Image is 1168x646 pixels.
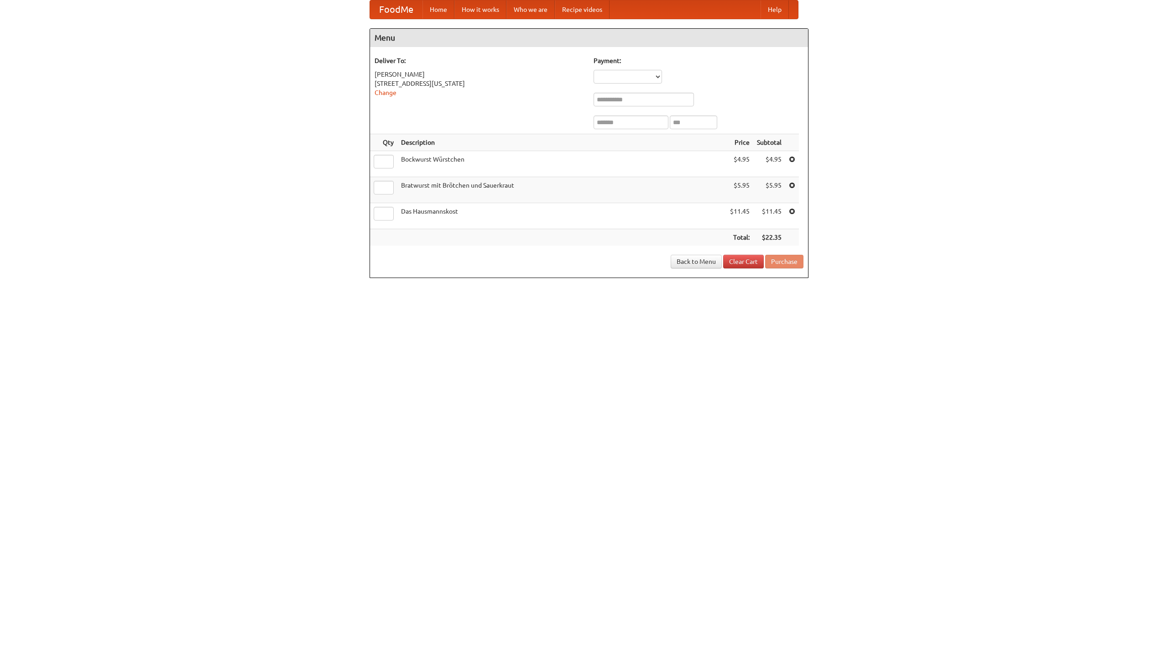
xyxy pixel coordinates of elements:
[555,0,610,19] a: Recipe videos
[726,151,753,177] td: $4.95
[370,0,422,19] a: FoodMe
[753,151,785,177] td: $4.95
[375,79,584,88] div: [STREET_ADDRESS][US_STATE]
[397,151,726,177] td: Bockwurst Würstchen
[726,134,753,151] th: Price
[397,177,726,203] td: Bratwurst mit Brötchen und Sauerkraut
[753,229,785,246] th: $22.35
[761,0,789,19] a: Help
[375,89,396,96] a: Change
[397,134,726,151] th: Description
[370,29,808,47] h4: Menu
[765,255,803,268] button: Purchase
[753,203,785,229] td: $11.45
[726,177,753,203] td: $5.95
[375,56,584,65] h5: Deliver To:
[397,203,726,229] td: Das Hausmannskost
[726,203,753,229] td: $11.45
[422,0,454,19] a: Home
[726,229,753,246] th: Total:
[454,0,506,19] a: How it works
[753,177,785,203] td: $5.95
[506,0,555,19] a: Who we are
[723,255,764,268] a: Clear Cart
[594,56,803,65] h5: Payment:
[753,134,785,151] th: Subtotal
[370,134,397,151] th: Qty
[671,255,722,268] a: Back to Menu
[375,70,584,79] div: [PERSON_NAME]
